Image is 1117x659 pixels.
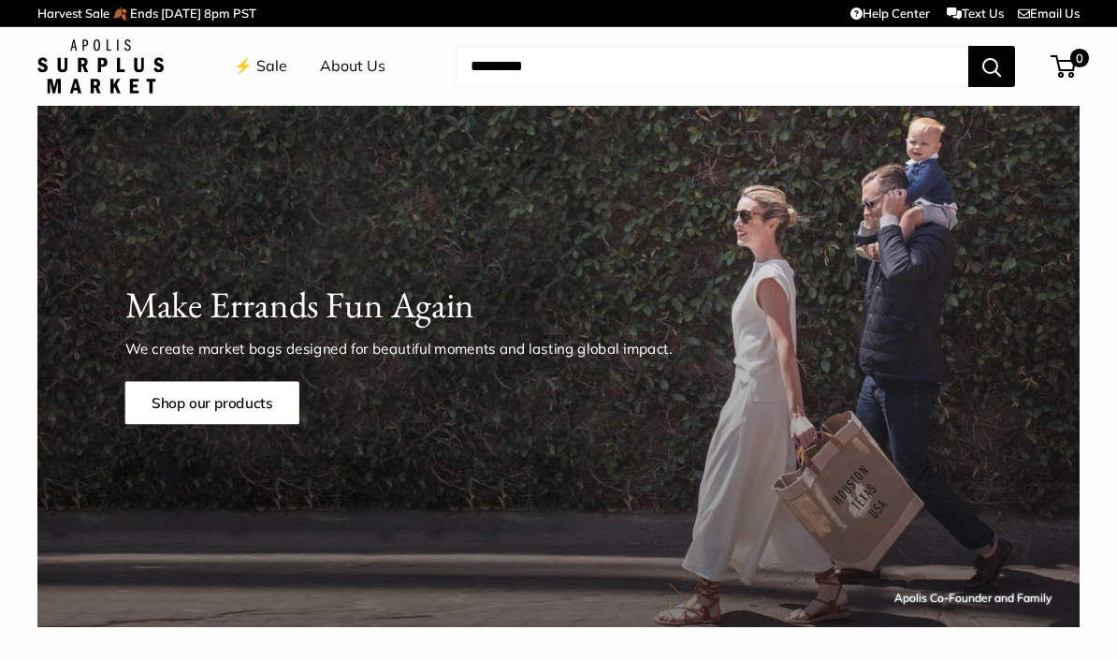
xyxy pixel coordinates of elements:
button: Search [968,46,1015,87]
span: 0 [1070,49,1089,67]
a: Help Center [850,6,930,21]
a: ⚡️ Sale [234,52,287,81]
div: Apolis Co-Founder and Family [894,588,1052,608]
input: Search... [456,46,968,87]
img: Apolis: Surplus Market [37,39,164,94]
h1: Make Errands Fun Again [125,279,1044,331]
a: 0 [1052,55,1076,78]
a: Text Us [947,6,1004,21]
a: Email Us [1018,6,1080,21]
p: We create market bags designed for beautiful moments and lasting global impact. [125,337,704,359]
a: About Us [320,52,385,81]
a: Shop our products [125,381,299,424]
